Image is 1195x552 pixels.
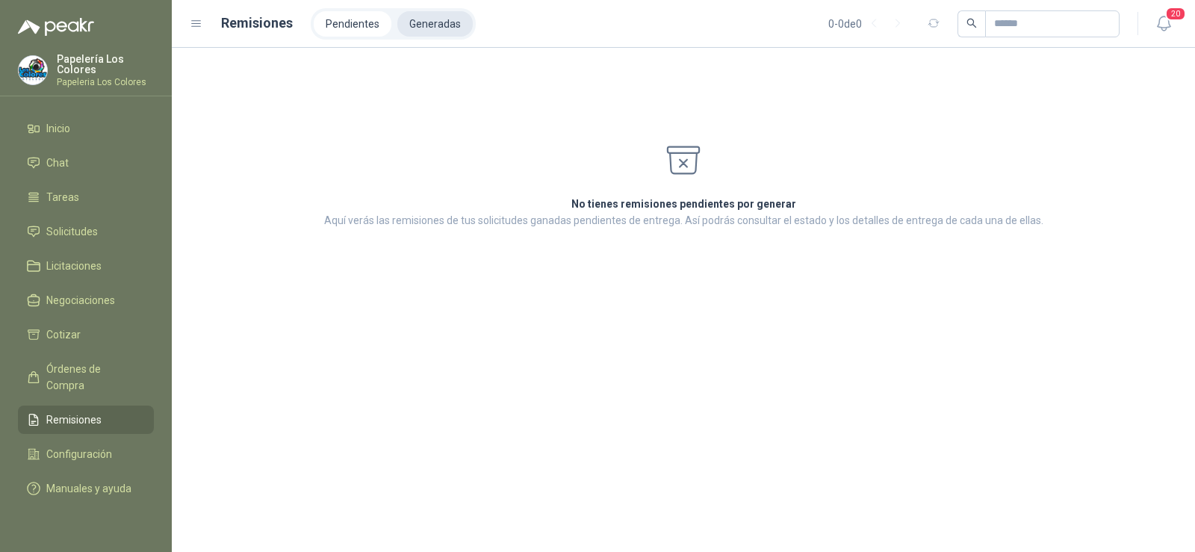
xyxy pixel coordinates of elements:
[571,198,796,210] strong: No tienes remisiones pendientes por generar
[221,13,293,34] h1: Remisiones
[46,412,102,428] span: Remisiones
[1165,7,1186,21] span: 20
[18,474,154,503] a: Manuales y ayuda
[46,258,102,274] span: Licitaciones
[18,355,154,400] a: Órdenes de Compra
[18,440,154,468] a: Configuración
[18,149,154,177] a: Chat
[314,11,391,37] a: Pendientes
[46,155,69,171] span: Chat
[46,120,70,137] span: Inicio
[46,189,79,205] span: Tareas
[966,18,977,28] span: search
[46,292,115,308] span: Negociaciones
[19,56,47,84] img: Company Logo
[57,54,154,75] p: Papelería Los Colores
[46,446,112,462] span: Configuración
[46,480,131,497] span: Manuales y ayuda
[46,361,140,394] span: Órdenes de Compra
[46,223,98,240] span: Solicitudes
[18,252,154,280] a: Licitaciones
[18,114,154,143] a: Inicio
[18,406,154,434] a: Remisiones
[18,18,94,36] img: Logo peakr
[18,183,154,211] a: Tareas
[1150,10,1177,37] button: 20
[46,326,81,343] span: Cotizar
[18,320,154,349] a: Cotizar
[828,12,910,36] div: 0 - 0 de 0
[324,212,1043,229] p: Aquí verás las remisiones de tus solicitudes ganadas pendientes de entrega. Así podrás consultar ...
[18,286,154,314] a: Negociaciones
[397,11,473,37] a: Generadas
[57,78,154,87] p: Papeleria Los Colores
[18,217,154,246] a: Solicitudes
